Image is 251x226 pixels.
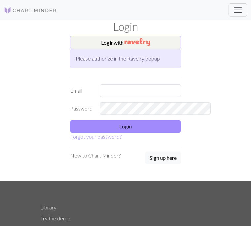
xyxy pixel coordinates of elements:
a: Library [40,204,56,210]
button: Loginwith [70,36,181,49]
label: Email [66,84,96,97]
button: Sign up here [145,152,181,164]
img: Ravelry [125,38,150,46]
button: Login [70,120,181,133]
label: Password [66,102,96,115]
a: Try the demo [40,215,70,221]
img: Logo [4,6,57,14]
button: Toggle navigation [229,3,247,17]
h1: Login [36,20,215,33]
a: Forgot your password? [70,133,122,140]
p: New to Chart Minder? [70,152,121,159]
div: Please authorize in the Ravelry popup [70,49,181,68]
